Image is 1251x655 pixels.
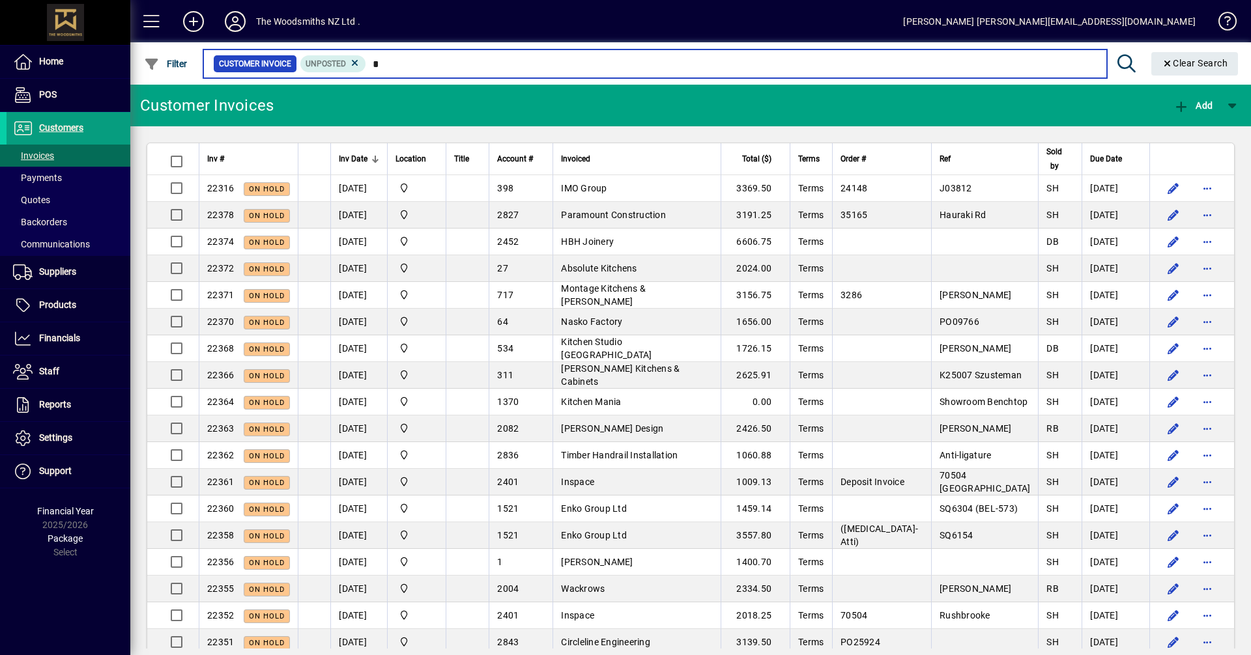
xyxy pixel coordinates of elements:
[207,423,234,434] span: 22363
[1163,285,1184,305] button: Edit
[1082,522,1149,549] td: [DATE]
[306,59,346,68] span: Unposted
[721,469,790,495] td: 1009.13
[497,450,519,460] span: 2836
[841,210,867,220] span: 35165
[249,532,285,540] span: On hold
[249,185,285,193] span: On hold
[841,290,862,300] span: 3286
[940,152,1030,166] div: Ref
[395,608,438,622] span: The Woodsmiths
[1163,551,1184,572] button: Edit
[207,530,234,540] span: 22358
[1082,549,1149,576] td: [DATE]
[339,152,367,166] span: Inv Date
[497,397,519,407] span: 1370
[798,316,824,327] span: Terms
[395,421,438,436] span: The Woodsmiths
[497,263,508,273] span: 27
[7,79,130,111] a: POS
[1163,204,1184,225] button: Edit
[561,397,621,407] span: Kitchen Mania
[1163,498,1184,519] button: Edit
[330,576,387,602] td: [DATE]
[1082,229,1149,255] td: [DATE]
[497,152,533,166] span: Account #
[1197,231,1218,252] button: More options
[454,152,481,166] div: Title
[721,229,790,255] td: 6606.75
[249,612,285,620] span: On hold
[841,610,867,620] span: 70504
[395,581,438,596] span: The Woodsmiths
[1082,576,1149,602] td: [DATE]
[798,503,824,514] span: Terms
[1170,94,1216,117] button: Add
[173,10,214,33] button: Add
[249,398,285,407] span: On hold
[330,469,387,495] td: [DATE]
[1163,365,1184,385] button: Edit
[395,152,426,166] span: Location
[249,292,285,300] span: On hold
[1173,100,1213,111] span: Add
[7,256,130,288] a: Suppliers
[7,189,130,211] a: Quotes
[1197,445,1218,466] button: More options
[7,167,130,189] a: Payments
[13,239,90,249] span: Communications
[13,173,62,183] span: Payments
[1046,397,1059,407] span: SH
[1163,418,1184,439] button: Edit
[721,549,790,576] td: 1400.70
[1046,610,1059,620] span: SH
[798,610,824,620] span: Terms
[841,152,923,166] div: Order #
[1197,605,1218,626] button: More options
[330,335,387,362] td: [DATE]
[1082,335,1149,362] td: [DATE]
[7,389,130,421] a: Reports
[330,202,387,229] td: [DATE]
[1082,255,1149,282] td: [DATE]
[330,229,387,255] td: [DATE]
[721,522,790,549] td: 3557.80
[1163,338,1184,359] button: Edit
[497,557,502,567] span: 1
[37,506,94,516] span: Financial Year
[1163,178,1184,199] button: Edit
[1163,445,1184,466] button: Edit
[339,152,379,166] div: Inv Date
[395,395,438,409] span: The Woodsmiths
[13,217,67,227] span: Backorders
[7,289,130,322] a: Products
[561,477,594,487] span: Inspace
[454,152,469,166] span: Title
[1082,202,1149,229] td: [DATE]
[207,397,234,407] span: 22364
[1197,498,1218,519] button: More options
[798,290,824,300] span: Terms
[721,495,790,522] td: 1459.14
[497,316,508,327] span: 64
[798,423,824,434] span: Terms
[561,557,633,567] span: [PERSON_NAME]
[1197,338,1218,359] button: More options
[207,183,234,193] span: 22316
[1090,152,1122,166] span: Due Date
[1163,258,1184,279] button: Edit
[561,210,666,220] span: Paramount Construction
[798,477,824,487] span: Terms
[207,503,234,514] span: 22360
[497,370,513,380] span: 311
[798,530,824,540] span: Terms
[39,333,80,343] span: Financials
[330,522,387,549] td: [DATE]
[1163,578,1184,599] button: Edit
[1046,423,1059,434] span: RB
[940,183,972,193] span: J03812
[798,370,824,380] span: Terms
[798,450,824,460] span: Terms
[395,288,438,302] span: The Woodsmiths
[7,355,130,388] a: Staff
